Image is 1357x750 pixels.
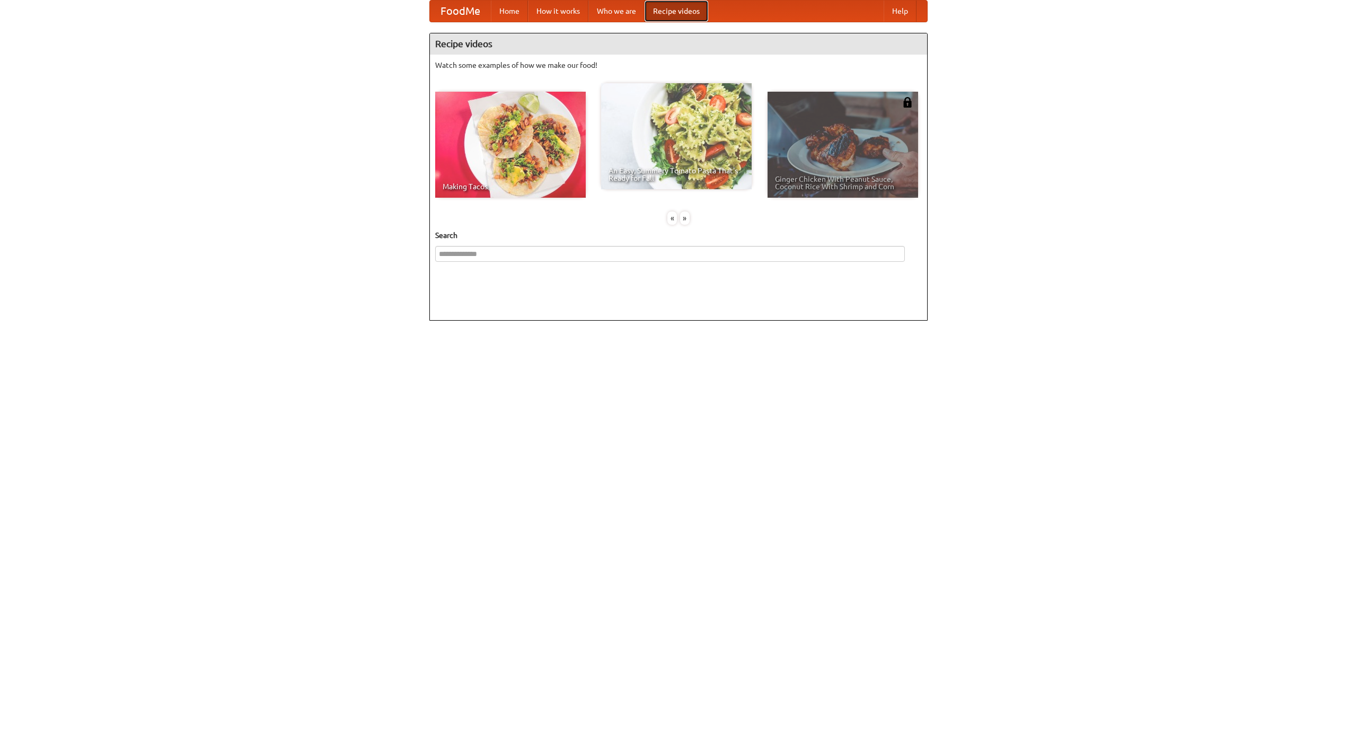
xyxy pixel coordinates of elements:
div: » [680,211,690,225]
a: Help [884,1,917,22]
h5: Search [435,230,922,241]
div: « [667,211,677,225]
a: Making Tacos [435,92,586,198]
a: Who we are [588,1,645,22]
img: 483408.png [902,97,913,108]
span: An Easy, Summery Tomato Pasta That's Ready for Fall [609,167,744,182]
a: Recipe videos [645,1,708,22]
a: FoodMe [430,1,491,22]
a: An Easy, Summery Tomato Pasta That's Ready for Fall [601,83,752,189]
h4: Recipe videos [430,33,927,55]
a: How it works [528,1,588,22]
span: Making Tacos [443,183,578,190]
a: Home [491,1,528,22]
p: Watch some examples of how we make our food! [435,60,922,70]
